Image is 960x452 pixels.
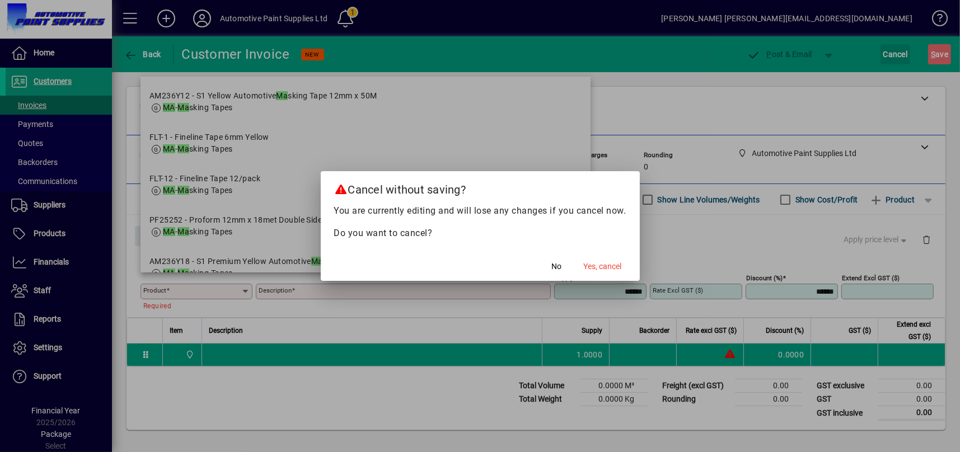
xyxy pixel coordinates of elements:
[552,261,562,272] span: No
[334,204,626,218] p: You are currently editing and will lose any changes if you cancel now.
[584,261,622,272] span: Yes, cancel
[539,256,575,276] button: No
[579,256,626,276] button: Yes, cancel
[334,227,626,240] p: Do you want to cancel?
[321,171,640,204] h2: Cancel without saving?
